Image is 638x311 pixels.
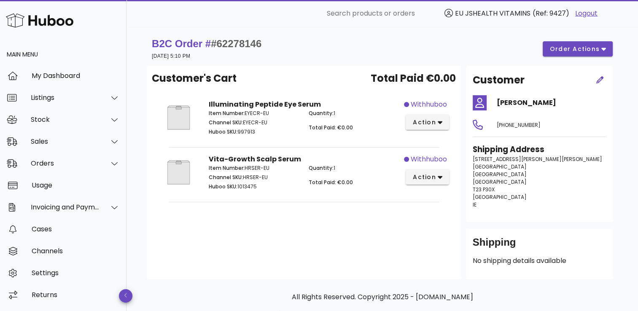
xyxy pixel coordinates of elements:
small: [DATE] 5:10 PM [152,53,190,59]
p: No shipping details available [473,256,606,266]
span: [GEOGRAPHIC_DATA] [473,171,527,178]
span: (Ref: 9427) [533,8,569,18]
span: [PHONE_NUMBER] [496,121,540,129]
p: 1013475 [209,183,299,190]
span: Item Number: [209,110,245,117]
span: order actions [549,45,600,54]
strong: B2C Order # [152,38,261,49]
div: Orders [31,159,100,167]
a: Logout [575,8,598,19]
img: Product Image [159,154,199,190]
span: Channel SKU: [209,119,243,126]
span: Quantity: [309,110,334,117]
h3: Shipping Address [473,144,606,155]
span: Total Paid: €0.00 [309,124,353,131]
button: action [406,169,449,185]
span: Quantity: [309,164,334,172]
div: Returns [32,291,120,299]
p: EYECR-EU [209,110,299,117]
div: Usage [32,181,120,189]
p: 1 [309,110,399,117]
span: Item Number: [209,164,245,172]
button: order actions [543,41,613,56]
span: Total Paid €0.00 [371,71,456,86]
span: Customer's Cart [152,71,237,86]
span: withhuboo [411,99,447,110]
div: Cases [32,225,120,233]
strong: Illuminating Peptide Eye Serum [209,99,321,109]
p: EYECR-EU [209,119,299,126]
h2: Customer [473,72,525,88]
span: action [412,173,436,182]
strong: Vita-Growth Scalp Serum [209,154,301,164]
span: [STREET_ADDRESS][PERSON_NAME][PERSON_NAME] [473,155,602,163]
p: 997913 [209,128,299,136]
span: Huboo SKU: [209,183,237,190]
div: Stock [31,115,100,123]
div: Settings [32,269,120,277]
div: Invoicing and Payments [31,203,100,211]
span: Huboo SKU: [209,128,237,135]
p: HRSER-EU [209,174,299,181]
span: Channel SKU: [209,174,243,181]
span: #62278146 [211,38,261,49]
div: Channels [32,247,120,255]
span: action [412,118,436,127]
span: T23 P30X [473,186,495,193]
img: Huboo Logo [6,11,73,29]
span: EU JSHEALTH VITAMINS [455,8,530,18]
p: HRSER-EU [209,164,299,172]
span: IE [473,201,476,208]
span: [GEOGRAPHIC_DATA] [473,163,527,170]
h4: [PERSON_NAME] [496,98,606,108]
div: Sales [31,137,100,145]
div: Shipping [473,236,606,256]
div: Listings [31,94,100,102]
span: [GEOGRAPHIC_DATA] [473,178,527,185]
div: My Dashboard [32,72,120,80]
span: [GEOGRAPHIC_DATA] [473,193,527,201]
span: Total Paid: €0.00 [309,179,353,186]
p: 1 [309,164,399,172]
span: withhuboo [411,154,447,164]
img: Product Image [159,99,199,136]
button: action [406,115,449,130]
p: All Rights Reserved. Copyright 2025 - [DOMAIN_NAME] [153,292,611,302]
